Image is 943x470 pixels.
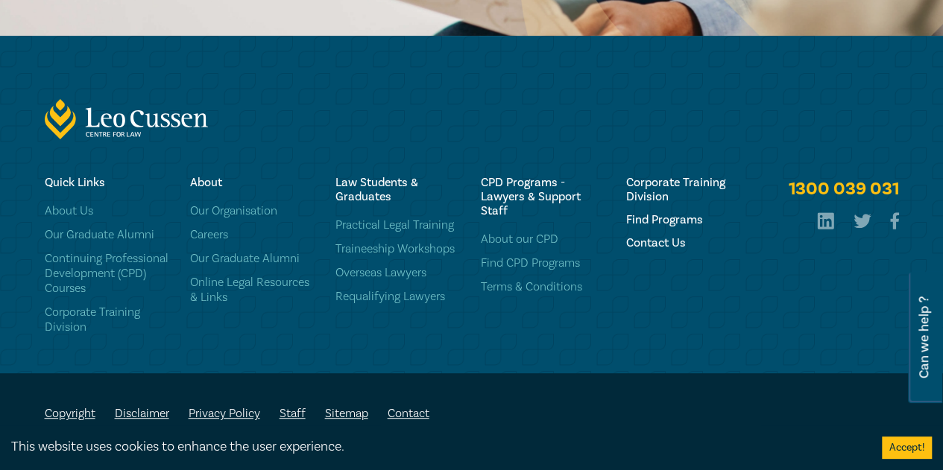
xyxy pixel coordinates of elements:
a: Careers [190,227,318,242]
a: Corporate Training Division [45,305,172,334]
a: Staff [280,406,306,421]
a: Contact Us [626,236,754,250]
a: 1300 039 031 [789,176,899,203]
a: Terms & Conditions [481,279,608,294]
a: Continuing Professional Development (CPD) Courses [45,251,172,296]
button: Accept cookies [882,436,932,459]
a: Requalifying Lawyers [335,289,463,304]
a: Sitemap [325,406,368,421]
a: Privacy Policy [189,406,260,421]
a: Our Organisation [190,203,318,218]
a: Our Graduate Alumni [45,227,172,242]
a: About Us [45,203,172,218]
a: Overseas Lawyers [335,265,463,280]
div: This website uses cookies to enhance the user experience. [11,437,860,457]
h6: CPD Programs - Lawyers & Support Staff [481,176,608,218]
a: Online Legal Resources & Links [190,275,318,305]
span: Can we help ? [917,281,931,394]
a: Our Graduate Alumni [190,251,318,266]
a: Disclaimer [115,406,169,421]
h6: About [190,176,318,190]
h6: Quick Links [45,176,172,190]
h6: Law Students & Graduates [335,176,463,204]
a: Corporate Training Division [626,176,754,204]
a: Contact [388,406,429,421]
a: About our CPD [481,232,608,247]
a: Traineeship Workshops [335,241,463,256]
a: Find Programs [626,213,754,227]
a: Find CPD Programs [481,255,608,270]
a: Copyright [45,406,95,421]
a: Practical Legal Training [335,217,463,232]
